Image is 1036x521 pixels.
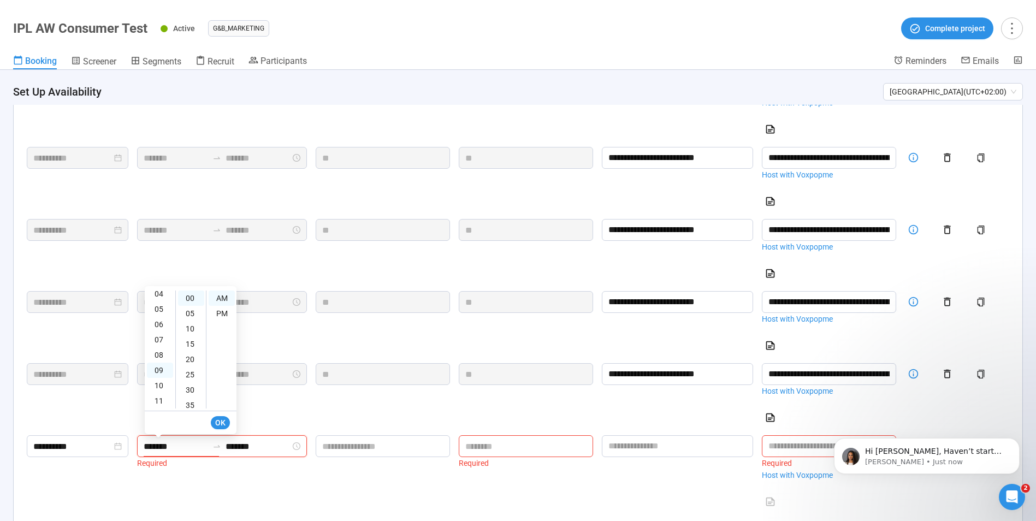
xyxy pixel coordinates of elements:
span: copy [976,298,985,306]
span: Active [173,24,195,33]
span: copy [976,370,985,378]
button: copy [972,293,990,311]
a: Host with Voxpopme [762,241,896,253]
button: copy [972,221,990,239]
a: Host with Voxpopme [762,169,896,181]
a: Screener [71,55,116,69]
div: 06 [147,317,173,332]
a: Booking [13,55,57,69]
span: OK [215,417,226,429]
button: Complete project [901,17,993,39]
div: 15 [178,336,204,352]
div: 07 [147,332,173,347]
div: PM [209,306,235,321]
span: Reminders [905,56,946,66]
span: swap-right [212,153,221,162]
span: Segments [143,56,181,67]
span: Participants [261,56,307,66]
div: Required [459,457,593,469]
div: 11 [147,393,173,408]
div: 20 [178,352,204,367]
span: more [1004,21,1019,35]
span: swap-right [212,442,221,451]
div: 25 [178,367,204,382]
div: 09 [147,363,173,378]
div: 35 [178,398,204,413]
div: 00 [178,291,204,306]
a: Segments [131,55,181,69]
span: Screener [83,56,116,67]
span: swap-right [212,226,221,234]
div: 30 [178,382,204,398]
span: 2 [1021,484,1030,493]
span: Booking [25,56,57,66]
span: copy [976,226,985,234]
div: 10 [147,378,173,393]
div: 08 [147,347,173,363]
a: Host with Voxpopme [762,469,896,481]
div: 05 [178,306,204,321]
span: Emails [973,56,999,66]
span: G&B_MARKETING [213,23,264,34]
a: Host with Voxpopme [762,313,896,325]
span: to [212,442,221,451]
button: copy [972,149,990,167]
span: Complete project [925,22,985,34]
span: [GEOGRAPHIC_DATA] ( UTC+02:00 ) [890,84,1016,100]
a: Reminders [893,55,946,68]
div: Required [762,457,896,469]
span: Recruit [208,56,234,67]
iframe: Intercom live chat [999,484,1025,510]
div: 10 [178,321,204,336]
a: Emails [961,55,999,68]
div: 04 [147,286,173,301]
h4: Set Up Availability [13,84,874,99]
a: Recruit [196,55,234,69]
span: to [212,226,221,234]
div: AM [209,291,235,306]
a: Participants [248,55,307,68]
a: Host with Voxpopme [762,385,896,397]
h1: IPL AW Consumer Test [13,21,147,36]
button: more [1001,17,1023,39]
span: copy [976,153,985,162]
button: OK [211,416,230,429]
span: to [212,153,221,162]
div: 05 [147,301,173,317]
iframe: Intercom notifications message [818,415,1036,492]
div: Required [137,457,307,469]
button: copy [972,365,990,383]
